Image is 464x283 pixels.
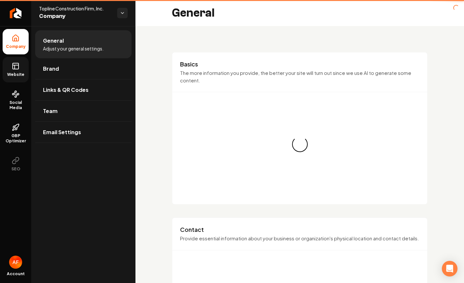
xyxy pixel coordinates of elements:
span: Social Media [3,100,29,110]
span: GBP Optimizer [3,133,29,144]
span: General [43,37,64,45]
button: Open user button [9,256,22,269]
p: Provide essential information about your business or organization's physical location and contact... [180,235,419,242]
span: Website [5,72,27,77]
h3: Basics [180,60,419,68]
button: SEO [3,151,29,177]
span: Company [3,44,28,49]
a: Links & QR Codes [35,79,132,100]
span: Brand [43,65,59,73]
p: The more information you provide, the better your site will turn out since we use AI to generate ... [180,69,419,84]
div: Open Intercom Messenger [442,261,457,276]
span: SEO [9,166,23,172]
span: Topline Construction Firm, Inc. [39,5,112,12]
h2: General [172,7,215,20]
span: Company [39,12,112,21]
a: GBP Optimizer [3,118,29,149]
span: Account [7,271,25,276]
span: Email Settings [43,128,81,136]
span: Adjust your general settings. [43,45,104,52]
img: Rebolt Logo [10,8,22,18]
img: Avan Fahimi [9,256,22,269]
a: Website [3,57,29,82]
a: Brand [35,58,132,79]
div: Loading [291,136,308,153]
span: Links & QR Codes [43,86,89,94]
a: Team [35,101,132,121]
a: Social Media [3,85,29,116]
a: Email Settings [35,122,132,143]
span: Team [43,107,58,115]
h3: Contact [180,226,419,233]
